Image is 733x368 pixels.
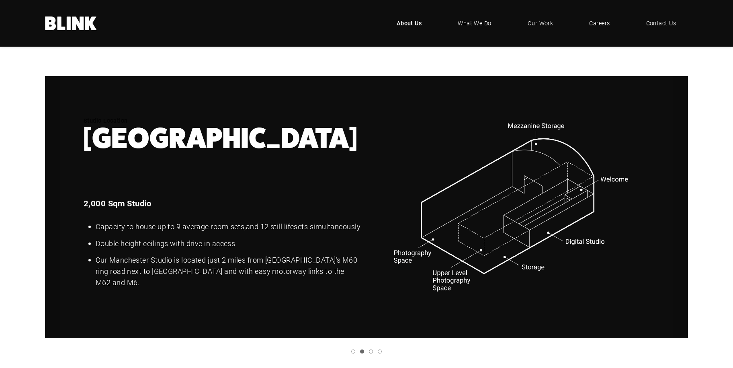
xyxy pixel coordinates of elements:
[385,11,434,35] a: About Us
[577,11,622,35] a: Careers
[378,349,382,354] a: Slide 4
[634,11,688,35] a: Contact Us
[84,117,128,124] span: Studio Location
[351,349,355,354] a: Slide 1
[369,349,373,354] a: Slide 3
[84,126,361,151] h1: [GEOGRAPHIC_DATA]
[45,16,97,30] a: Home
[446,11,504,35] a: What We Do
[84,255,361,289] li: Our Manchester Studio is located just 2 miles from [GEOGRAPHIC_DATA]’s M60 ring road next to [GEO...
[528,19,553,28] span: Our Work
[516,11,565,35] a: Our Work
[45,76,61,338] a: Previous slide
[84,221,361,232] li: Capacity to house up to 9 average room-sets, sets simultaneously
[45,76,688,338] li: 2 of 4
[372,115,649,300] img: Manchester
[589,19,610,28] span: Careers
[84,197,361,210] h3: 2,000 Sqm Studio
[246,222,294,231] nobr: and 12 still life
[360,349,364,354] a: Slide 2
[672,76,688,338] a: Next slide
[646,19,676,28] span: Contact Us
[397,19,422,28] span: About Us
[458,19,491,28] span: What We Do
[84,238,361,249] li: Double height ceilings with drive in access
